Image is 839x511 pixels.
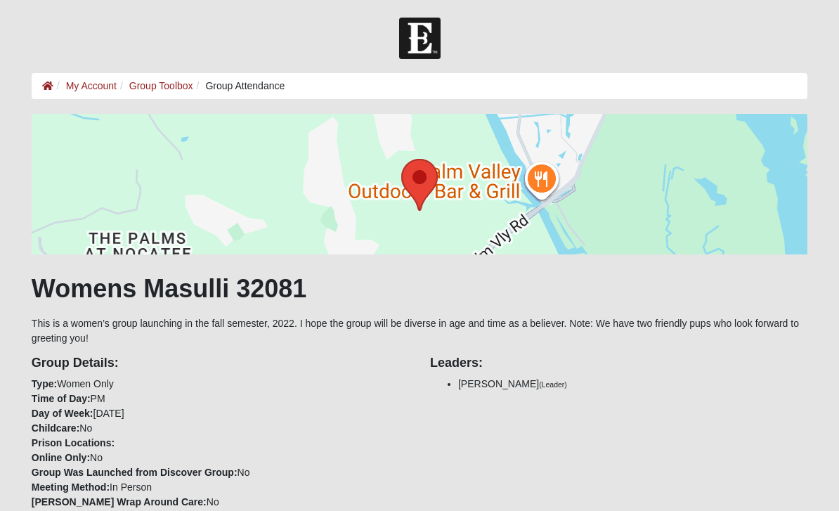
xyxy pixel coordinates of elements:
[66,80,117,91] a: My Account
[32,393,91,404] strong: Time of Day:
[32,452,90,463] strong: Online Only:
[539,380,567,389] small: (Leader)
[32,408,93,419] strong: Day of Week:
[399,18,441,59] img: Church of Eleven22 Logo
[458,377,807,392] li: [PERSON_NAME]
[32,356,409,371] h4: Group Details:
[430,356,807,371] h4: Leaders:
[32,422,79,434] strong: Childcare:
[32,481,110,493] strong: Meeting Method:
[129,80,193,91] a: Group Toolbox
[32,467,238,478] strong: Group Was Launched from Discover Group:
[32,437,115,448] strong: Prison Locations:
[32,378,57,389] strong: Type:
[32,273,807,304] h1: Womens Masulli 32081
[193,79,285,93] li: Group Attendance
